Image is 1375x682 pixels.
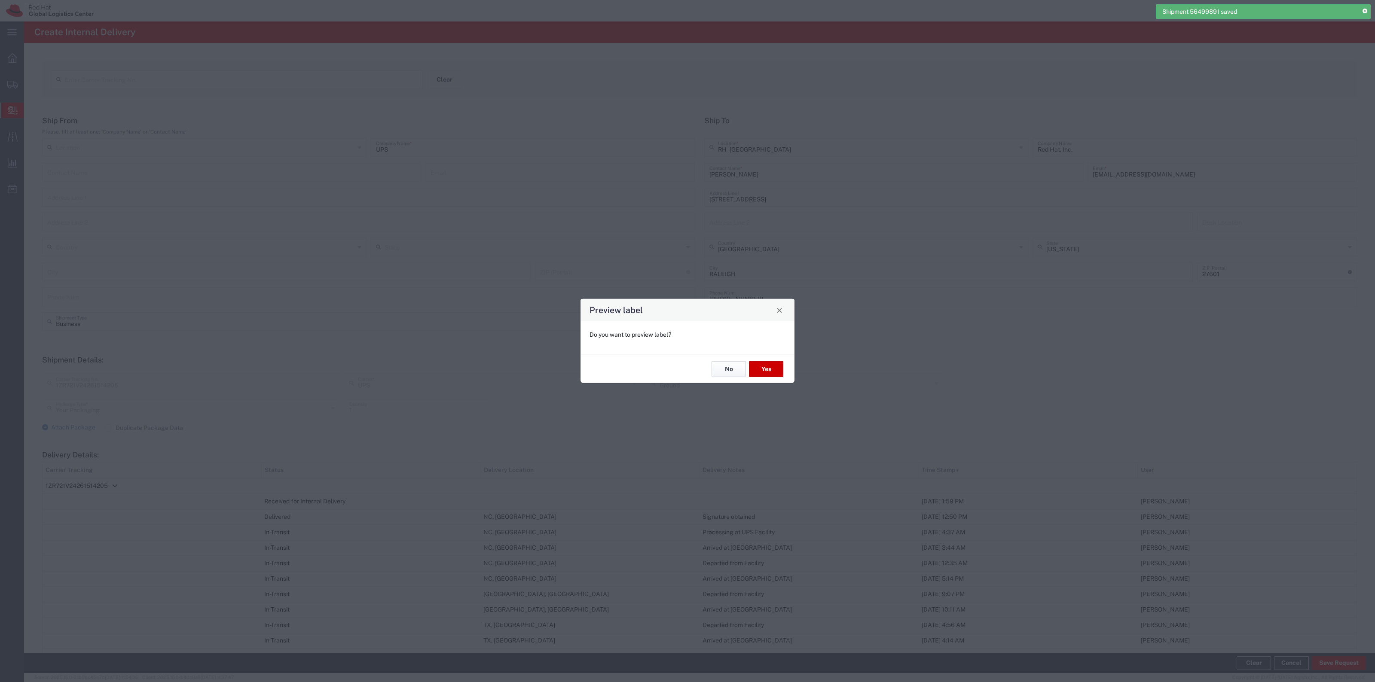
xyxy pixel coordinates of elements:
[749,361,783,377] button: Yes
[773,304,785,316] button: Close
[590,304,643,316] h4: Preview label
[712,361,746,377] button: No
[1162,7,1237,16] span: Shipment 56499891 saved
[590,330,785,339] p: Do you want to preview label?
